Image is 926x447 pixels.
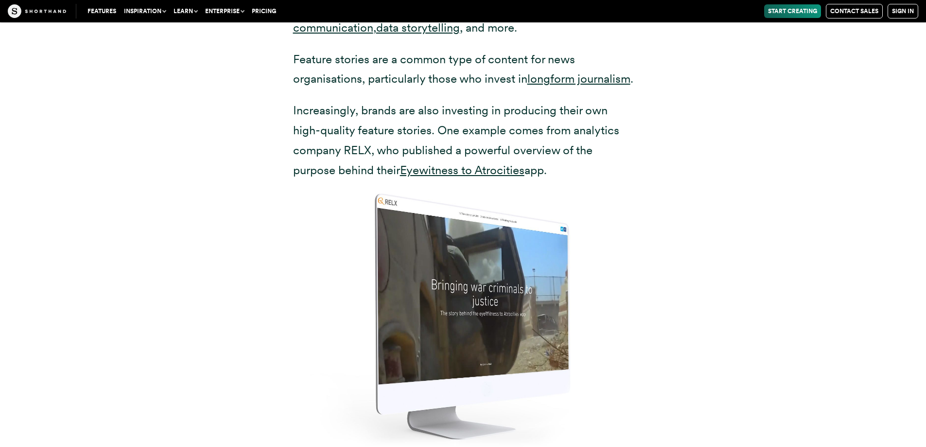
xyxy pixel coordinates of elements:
[826,4,883,18] a: Contact Sales
[400,163,524,177] a: Eyewitness to Atrocities
[293,101,633,180] p: Increasingly, brands are also investing in producing their own high-quality feature stories. One ...
[8,4,66,18] img: The Craft
[84,4,120,18] a: Features
[293,50,633,89] p: Feature stories are a common type of content for news organisations, particularly those who inves...
[293,0,619,35] a: science communication
[376,20,460,35] a: data storytelling
[764,4,821,18] a: Start Creating
[248,4,280,18] a: Pricing
[888,4,918,18] a: Sign in
[201,4,248,18] button: Enterprise
[170,4,201,18] button: Learn
[120,4,170,18] button: Inspiration
[527,72,630,86] a: longform journalism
